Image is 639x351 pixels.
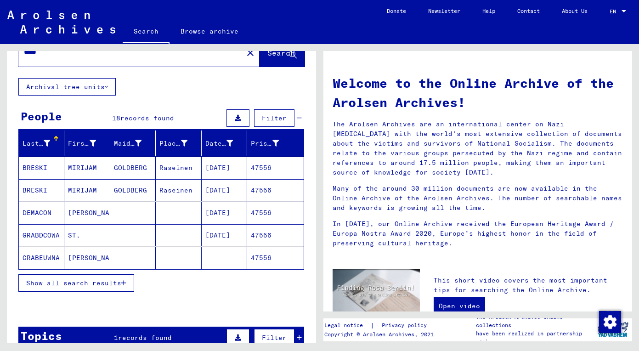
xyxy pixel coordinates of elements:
[434,297,485,315] a: Open video
[247,202,303,224] mat-cell: 47556
[267,48,295,57] span: Search
[254,329,294,346] button: Filter
[64,202,110,224] mat-cell: [PERSON_NAME]
[241,43,260,62] button: Clear
[110,157,156,179] mat-cell: GOLDBERG
[18,78,116,96] button: Archival tree units
[114,136,155,151] div: Maiden Name
[112,114,120,122] span: 18
[21,328,62,344] div: Topics
[476,329,594,346] p: have been realized in partnership with
[245,47,256,58] mat-icon: close
[333,184,623,213] p: Many of the around 30 million documents are now available in the Online Archive of the Arolsen Ar...
[324,321,438,330] div: |
[247,224,303,246] mat-cell: 47556
[247,179,303,201] mat-cell: 47556
[202,224,247,246] mat-cell: [DATE]
[19,202,64,224] mat-cell: DEMACON
[114,334,118,342] span: 1
[333,74,623,112] h1: Welcome to the Online Archive of the Arolsen Archives!
[434,276,623,295] p: This short video covers the most important tips for searching the Online Archive.
[64,157,110,179] mat-cell: MIRIJAM
[596,318,630,341] img: yv_logo.png
[599,311,621,333] div: Change consent
[123,20,170,44] a: Search
[118,334,172,342] span: records found
[599,311,621,333] img: Change consent
[333,119,623,177] p: The Arolsen Archives are an international center on Nazi [MEDICAL_DATA] with the world’s most ext...
[247,157,303,179] mat-cell: 47556
[7,11,115,34] img: Arolsen_neg.svg
[19,130,64,156] mat-header-cell: Last Name
[64,130,110,156] mat-header-cell: First Name
[205,139,233,148] div: Date of Birth
[374,321,438,330] a: Privacy policy
[324,321,370,330] a: Legal notice
[262,334,287,342] span: Filter
[247,130,303,156] mat-header-cell: Prisoner #
[170,20,249,42] a: Browse archive
[156,179,201,201] mat-cell: Raseinen
[114,139,141,148] div: Maiden Name
[64,247,110,269] mat-cell: [PERSON_NAME]
[110,179,156,201] mat-cell: GOLDBERG
[202,179,247,201] mat-cell: [DATE]
[18,274,134,292] button: Show all search results
[324,330,438,339] p: Copyright © Arolsen Archives, 2021
[202,157,247,179] mat-cell: [DATE]
[202,202,247,224] mat-cell: [DATE]
[64,224,110,246] mat-cell: ST.
[68,136,109,151] div: First Name
[110,130,156,156] mat-header-cell: Maiden Name
[156,157,201,179] mat-cell: Raseinen
[251,136,292,151] div: Prisoner #
[23,136,64,151] div: Last Name
[254,109,294,127] button: Filter
[19,247,64,269] mat-cell: GRABEUWNA
[159,136,201,151] div: Place of Birth
[476,313,594,329] p: The Arolsen Archives online collections
[333,269,420,317] img: video.jpg
[159,139,187,148] div: Place of Birth
[202,130,247,156] mat-header-cell: Date of Birth
[21,108,62,125] div: People
[610,8,620,15] span: EN
[19,224,64,246] mat-cell: GRABDCOWA
[333,219,623,248] p: In [DATE], our Online Archive received the European Heritage Award / Europa Nostra Award 2020, Eu...
[19,179,64,201] mat-cell: BRESKI
[251,139,278,148] div: Prisoner #
[23,139,50,148] div: Last Name
[260,38,305,67] button: Search
[156,130,201,156] mat-header-cell: Place of Birth
[247,247,303,269] mat-cell: 47556
[205,136,247,151] div: Date of Birth
[262,114,287,122] span: Filter
[68,139,96,148] div: First Name
[19,157,64,179] mat-cell: BRESKI
[120,114,174,122] span: records found
[64,179,110,201] mat-cell: MIRIJAM
[26,279,121,287] span: Show all search results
